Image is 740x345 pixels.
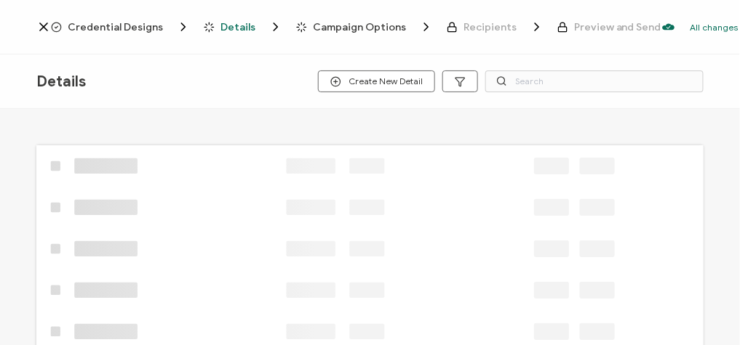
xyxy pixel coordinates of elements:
span: Details [220,22,255,33]
span: Campaign Options [296,20,434,34]
span: Campaign Options [313,22,406,33]
span: Details [36,73,86,91]
span: Credential Designs [51,20,191,34]
span: Recipients [447,20,544,34]
input: Search [485,70,704,92]
span: Create New Detail [330,76,423,87]
span: Credential Designs [68,22,163,33]
div: Breadcrumb [51,20,661,34]
span: Recipients [464,22,517,33]
span: Preview and Send [557,22,661,33]
span: Details [204,20,283,34]
span: Preview and Send [574,22,661,33]
iframe: Chat Widget [667,275,740,345]
button: Create New Detail [318,70,435,92]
